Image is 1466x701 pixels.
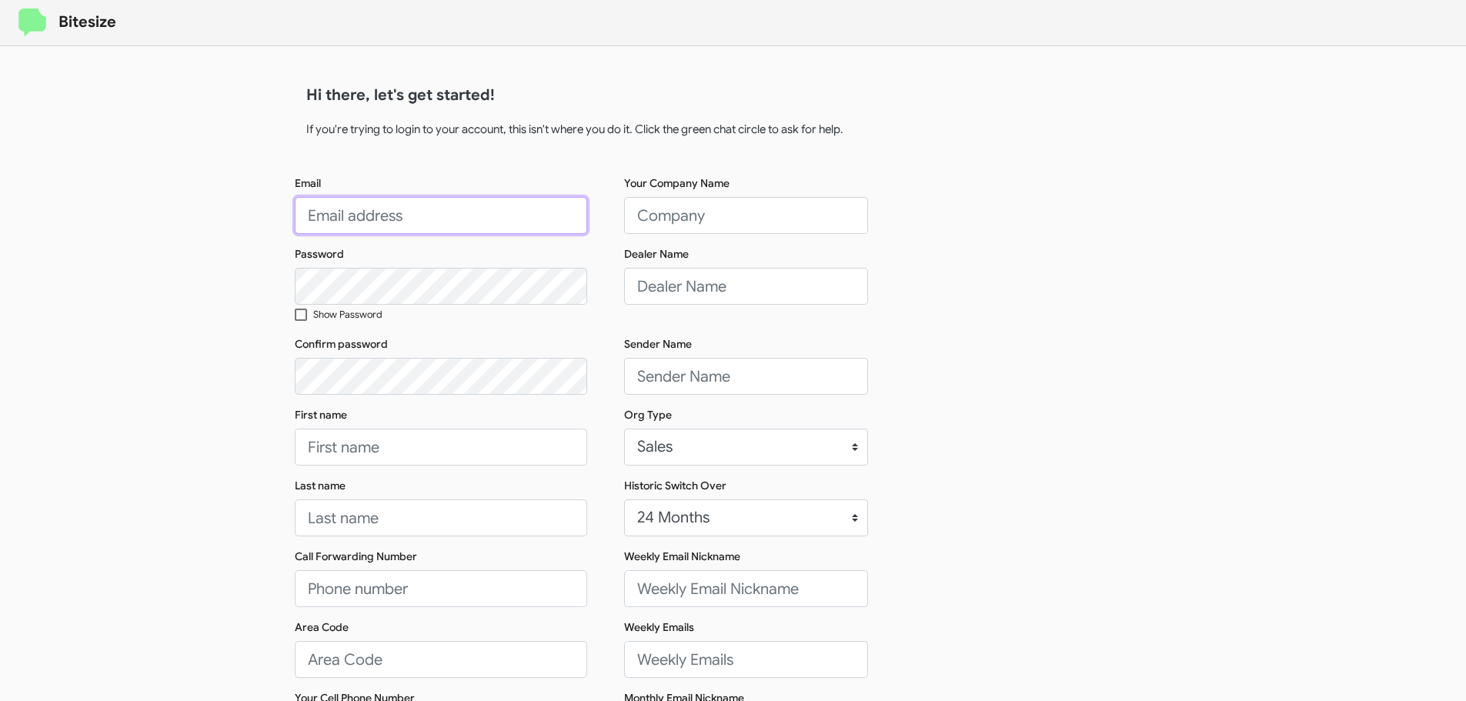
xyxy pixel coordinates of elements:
label: Dealer Name [624,246,689,262]
label: Area Code [295,619,349,635]
label: Weekly Email Nickname [624,549,740,564]
label: First name [295,407,347,422]
input: Sender Name [624,358,868,395]
input: Weekly Emails [624,641,868,678]
div: Bitesize [18,8,116,38]
input: Company [624,197,868,234]
label: Weekly Emails [624,619,694,635]
h4: If you're trying to login to your account, this isn't where you do it. Click the green chat circl... [306,120,1160,139]
label: Last name [295,478,346,493]
h2: Hi there, let's get started! [306,83,1160,108]
input: Weekly Email Nickname [624,570,868,607]
label: Confirm password [295,336,388,352]
input: Dealer Name [624,268,868,305]
label: Password [295,246,344,262]
label: Org Type [624,407,672,422]
input: First name [295,429,587,466]
small: Show Password [313,309,382,321]
label: Call Forwarding Number [295,549,417,564]
label: Sender Name [624,336,692,352]
label: Your Company Name [624,175,730,191]
input: Last name [295,499,587,536]
input: Email address [295,197,587,234]
input: Phone number [295,570,587,607]
label: Historic Switch Over [624,478,726,493]
input: Area Code [295,641,587,678]
label: Email [295,175,321,191]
